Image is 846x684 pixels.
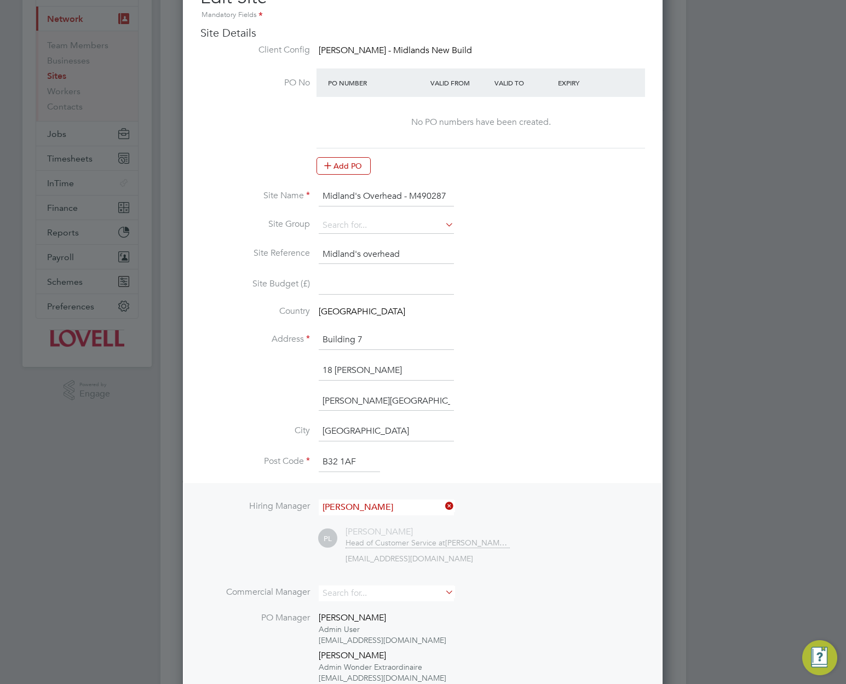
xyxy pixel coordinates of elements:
input: Search for... [319,499,454,515]
label: Country [200,306,310,317]
div: No PO numbers have been created. [327,117,634,128]
div: PO Number [325,73,428,93]
div: [EMAIL_ADDRESS][DOMAIN_NAME] [319,672,446,683]
div: Valid To [492,73,556,93]
label: Address [200,334,310,345]
label: Hiring Manager [200,501,310,512]
span: [PERSON_NAME] [319,650,386,661]
div: [PERSON_NAME] Partnerships Limited [346,538,510,548]
label: PO Manager [200,612,310,624]
span: [PERSON_NAME] [319,612,386,623]
button: Engage Resource Center [802,640,837,675]
span: PL [318,529,337,548]
span: [GEOGRAPHIC_DATA] [319,306,405,317]
label: Site Name [200,190,310,202]
h3: Site Details [200,26,645,40]
label: Site Group [200,219,310,230]
div: [PERSON_NAME] [346,526,510,538]
div: Expiry [555,73,619,93]
input: Search for... [319,217,454,234]
span: [PERSON_NAME] - Midlands New Build [319,45,472,56]
div: Mandatory Fields [200,9,645,21]
label: City [200,425,310,436]
div: Admin Wonder Extraordinaire [319,662,446,672]
label: PO No [200,77,310,89]
div: Valid From [428,73,492,93]
span: Head of Customer Service at [346,538,445,548]
div: [EMAIL_ADDRESS][DOMAIN_NAME] [319,635,446,646]
label: Site Budget (£) [200,278,310,290]
input: Search for... [319,585,454,601]
div: Admin User [319,624,446,635]
label: Post Code [200,456,310,467]
button: Add PO [316,157,371,175]
label: Commercial Manager [200,587,310,598]
label: Site Reference [200,248,310,259]
label: Client Config [200,44,310,56]
span: [EMAIL_ADDRESS][DOMAIN_NAME] [346,554,473,564]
